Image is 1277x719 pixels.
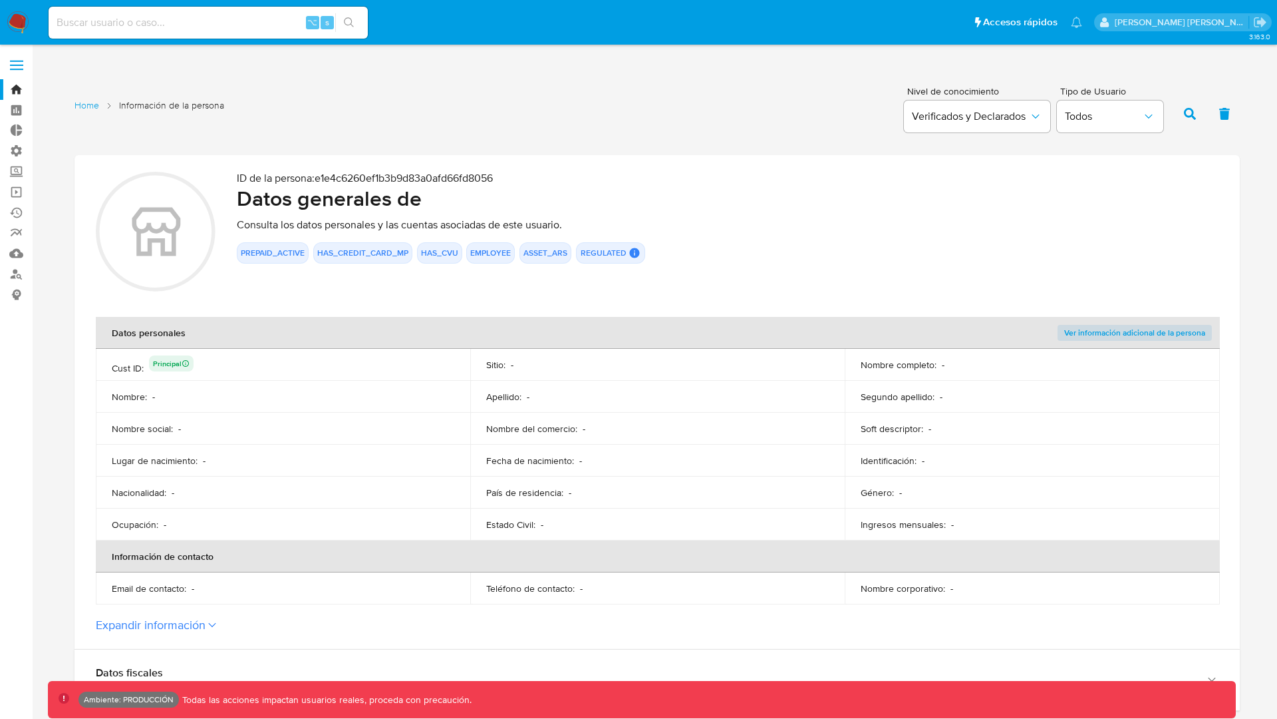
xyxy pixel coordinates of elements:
[1057,101,1163,132] button: Todos
[74,99,99,112] a: Home
[84,697,174,702] p: Ambiente: PRODUCCIÓN
[904,101,1050,132] button: Verificados y Declarados
[983,15,1058,29] span: Accesos rápidos
[1253,15,1267,29] a: Salir
[325,16,329,29] span: s
[912,110,1029,123] span: Verificados y Declarados
[1071,17,1082,28] a: Notificaciones
[179,694,472,706] p: Todas las acciones impactan usuarios reales, proceda con precaución.
[1065,110,1142,123] span: Todos
[1060,87,1167,96] span: Tipo de Usuario
[1115,16,1249,29] p: franco.plomer@mercadolibre.com
[49,14,368,31] input: Buscar usuario o caso...
[307,16,317,29] span: ⌥
[907,87,1050,96] span: Nivel de conocimiento
[335,13,362,32] button: search-icon
[74,94,224,131] nav: List of pages
[119,99,224,112] span: Información de la persona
